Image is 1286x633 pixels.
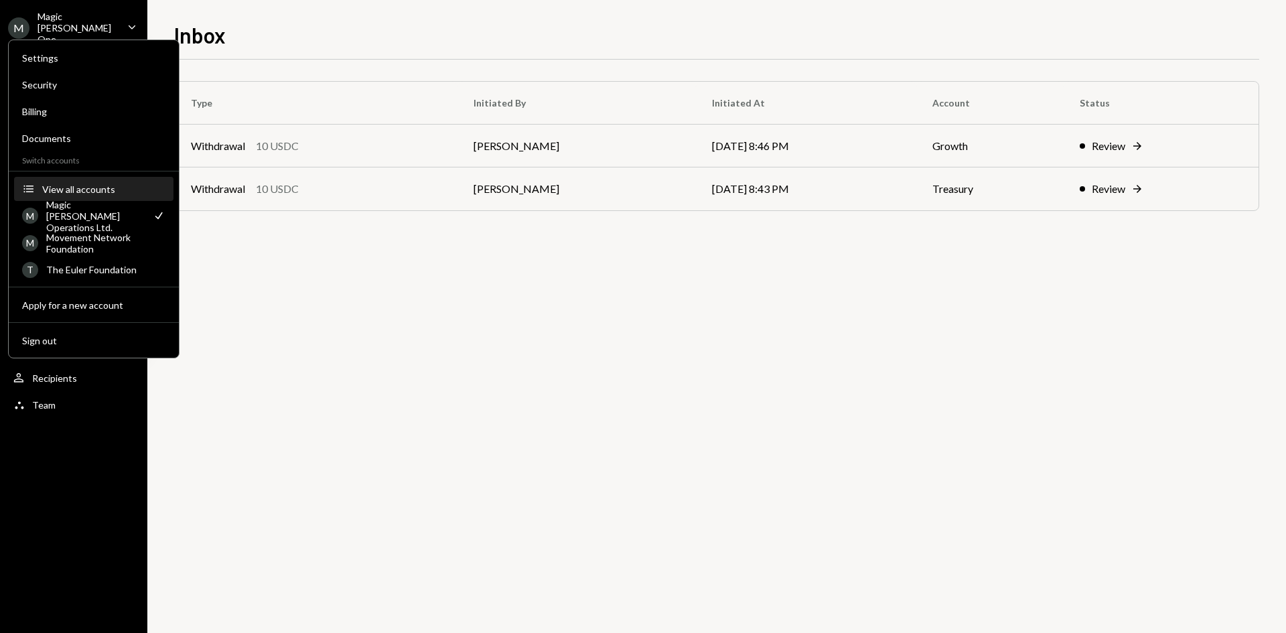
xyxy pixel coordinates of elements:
[8,393,139,417] a: Team
[14,99,173,123] a: Billing
[191,138,245,154] div: Withdrawal
[457,125,696,167] td: [PERSON_NAME]
[1092,181,1125,197] div: Review
[14,329,173,353] button: Sign out
[22,79,165,90] div: Security
[14,126,173,150] a: Documents
[175,82,457,125] th: Type
[9,153,179,165] div: Switch accounts
[14,46,173,70] a: Settings
[256,138,299,154] div: 10 USDC
[8,366,139,390] a: Recipients
[457,167,696,210] td: [PERSON_NAME]
[696,167,916,210] td: [DATE] 8:43 PM
[22,133,165,144] div: Documents
[42,184,165,195] div: View all accounts
[1064,82,1259,125] th: Status
[22,235,38,251] div: M
[32,399,56,411] div: Team
[22,106,165,117] div: Billing
[696,82,916,125] th: Initiated At
[916,82,1064,125] th: Account
[457,82,696,125] th: Initiated By
[46,232,165,255] div: Movement Network Foundation
[22,299,165,311] div: Apply for a new account
[32,372,77,384] div: Recipients
[46,264,165,275] div: The Euler Foundation
[14,178,173,202] button: View all accounts
[256,181,299,197] div: 10 USDC
[191,181,245,197] div: Withdrawal
[916,167,1064,210] td: Treasury
[22,52,165,64] div: Settings
[1092,138,1125,154] div: Review
[22,262,38,278] div: T
[14,230,173,255] a: MMovement Network Foundation
[14,257,173,281] a: TThe Euler Foundation
[14,72,173,96] a: Security
[22,208,38,224] div: M
[174,21,226,48] h1: Inbox
[8,17,29,39] div: M
[14,293,173,318] button: Apply for a new account
[38,11,117,45] div: Magic [PERSON_NAME] Ope...
[916,125,1064,167] td: Growth
[696,125,916,167] td: [DATE] 8:46 PM
[22,335,165,346] div: Sign out
[46,199,144,233] div: Magic [PERSON_NAME] Operations Ltd.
